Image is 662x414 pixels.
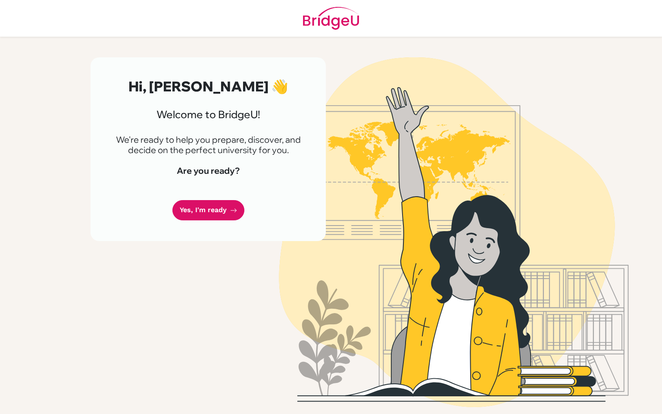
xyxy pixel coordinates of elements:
[111,108,305,121] h3: Welcome to BridgeU!
[111,78,305,94] h2: Hi, [PERSON_NAME] 👋
[111,135,305,155] p: We're ready to help you prepare, discover, and decide on the perfect university for you.
[172,200,244,220] a: Yes, I'm ready
[111,166,305,176] h4: Are you ready?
